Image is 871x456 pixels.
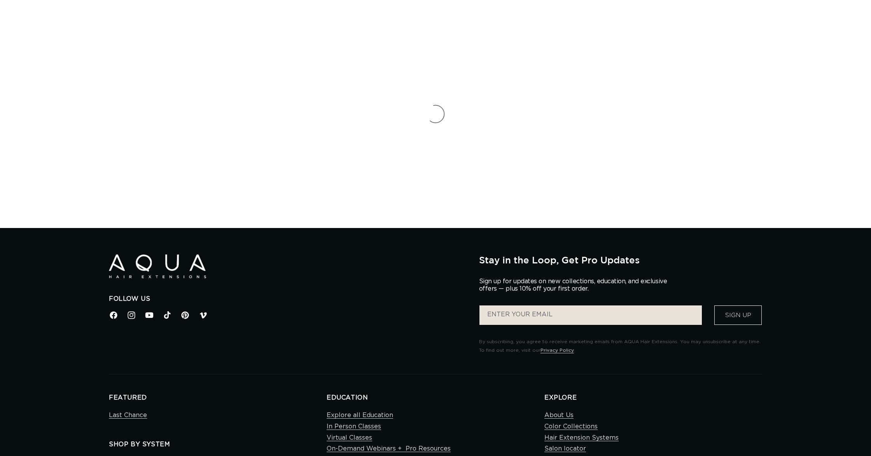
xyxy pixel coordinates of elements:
[479,254,762,265] h2: Stay in the Loop, Get Pro Updates
[544,432,619,444] a: Hair Extension Systems
[479,305,702,325] input: ENTER YOUR EMAIL
[479,278,673,293] p: Sign up for updates on new collections, education, and exclusive offers — plus 10% off your first...
[327,432,372,444] a: Virtual Classes
[327,421,381,432] a: In Person Classes
[544,443,586,454] a: Salon locator
[109,410,147,421] a: Last Chance
[479,338,762,354] p: By subscribing, you agree to receive marketing emails from AQUA Hair Extensions. You may unsubscr...
[714,305,762,325] button: Sign Up
[544,410,574,421] a: About Us
[540,348,574,353] a: Privacy Policy
[109,254,206,278] img: Aqua Hair Extensions
[327,410,393,421] a: Explore all Education
[327,394,544,402] h2: EDUCATION
[109,440,327,449] h2: SHOP BY SYSTEM
[109,295,467,303] h2: Follow Us
[544,421,598,432] a: Color Collections
[327,443,451,454] a: On-Demand Webinars + Pro Resources
[544,394,762,402] h2: EXPLORE
[109,394,327,402] h2: FEATURED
